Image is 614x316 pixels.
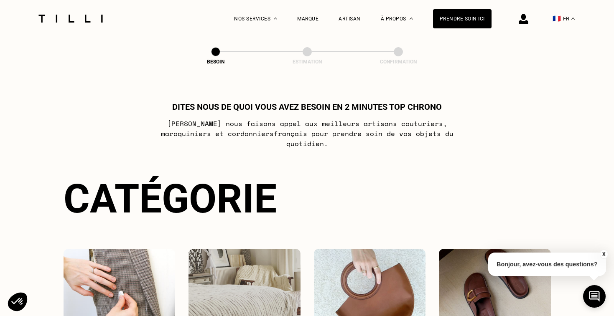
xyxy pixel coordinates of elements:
[599,250,608,259] button: X
[172,102,442,112] h1: Dites nous de quoi vous avez besoin en 2 minutes top chrono
[519,14,528,24] img: icône connexion
[141,119,473,149] p: [PERSON_NAME] nous faisons appel aux meilleurs artisans couturiers , maroquiniers et cordonniers ...
[297,16,318,22] a: Marque
[339,16,361,22] a: Artisan
[174,59,257,65] div: Besoin
[274,18,277,20] img: Menu déroulant
[553,15,561,23] span: 🇫🇷
[571,18,575,20] img: menu déroulant
[433,9,492,28] a: Prendre soin ici
[488,253,606,276] p: Bonjour, avez-vous des questions?
[36,15,106,23] img: Logo du service de couturière Tilli
[265,59,349,65] div: Estimation
[64,175,551,222] div: Catégorie
[357,59,440,65] div: Confirmation
[410,18,413,20] img: Menu déroulant à propos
